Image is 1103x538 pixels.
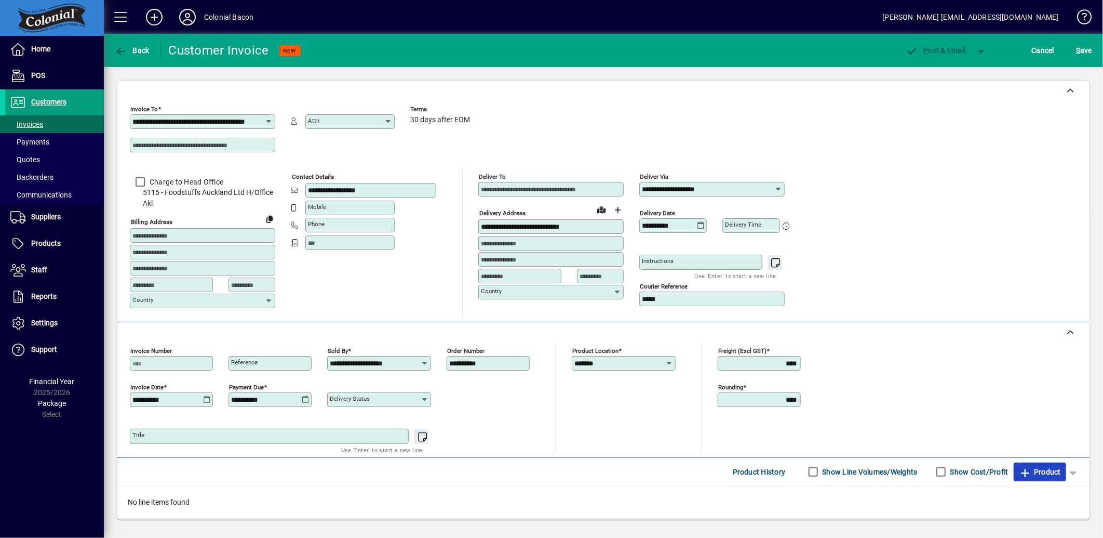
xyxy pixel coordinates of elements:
[410,116,470,124] span: 30 days after EOM
[308,220,325,228] mat-label: Phone
[341,444,423,456] mat-hint: Use 'Enter' to start a new line
[5,284,104,310] a: Reports
[5,204,104,230] a: Suppliers
[31,239,61,247] span: Products
[479,173,506,180] mat-label: Deliver To
[5,151,104,168] a: Quotes
[729,463,790,481] button: Product History
[10,191,72,199] span: Communications
[204,9,253,25] div: Colonial Bacon
[130,187,275,209] span: 5115 - Foodstuffs Auckland Ltd H/Office Akl
[1069,2,1090,36] a: Knowledge Base
[138,8,171,27] button: Add
[572,347,618,354] mat-label: Product location
[410,106,473,113] span: Terms
[447,347,485,354] mat-label: Order number
[147,177,223,187] label: Charge to Head Office
[328,347,348,354] mat-label: Sold by
[5,337,104,363] a: Support
[900,41,971,60] button: Post & Email
[5,231,104,257] a: Products
[640,173,668,180] mat-label: Deliver via
[5,63,104,89] a: POS
[1029,41,1057,60] button: Cancel
[5,36,104,62] a: Home
[725,221,761,228] mat-label: Delivery time
[104,41,161,60] app-page-header-button: Back
[820,467,918,477] label: Show Line Volumes/Weights
[31,345,57,353] span: Support
[30,377,75,386] span: Financial Year
[31,292,57,300] span: Reports
[171,8,204,27] button: Profile
[640,209,675,217] mat-label: Delivery date
[610,202,626,218] button: Choose address
[10,173,53,181] span: Backorders
[1019,464,1061,480] span: Product
[1076,46,1080,55] span: S
[1032,42,1055,59] span: Cancel
[130,106,158,113] mat-label: Invoice To
[733,464,786,480] span: Product History
[883,9,1059,25] div: [PERSON_NAME] [EMAIL_ADDRESS][DOMAIN_NAME]
[261,211,278,227] button: Copy to Delivery address
[481,287,502,295] mat-label: Country
[130,383,164,390] mat-label: Invoice date
[5,186,104,204] a: Communications
[31,213,61,221] span: Suppliers
[640,283,688,290] mat-label: Courier Reference
[308,117,319,124] mat-label: Attn
[10,138,49,146] span: Payments
[112,41,152,60] button: Back
[948,467,1008,477] label: Show Cost/Profit
[1076,42,1092,59] span: ave
[130,347,172,354] mat-label: Invoice number
[31,319,58,327] span: Settings
[10,155,40,164] span: Quotes
[330,395,370,402] mat-label: Delivery status
[1073,41,1095,60] button: Save
[115,46,150,55] span: Back
[117,487,1089,518] div: No line items found
[718,347,766,354] mat-label: Freight (excl GST)
[593,201,610,218] a: View on map
[31,266,47,274] span: Staff
[31,71,45,80] span: POS
[31,45,50,53] span: Home
[5,310,104,336] a: Settings
[642,257,674,265] mat-label: Instructions
[169,42,269,59] div: Customer Invoice
[5,257,104,283] a: Staff
[924,46,929,55] span: P
[132,296,153,304] mat-label: Country
[5,115,104,133] a: Invoices
[31,98,66,106] span: Customers
[10,120,43,128] span: Invoices
[284,47,297,54] span: NEW
[231,359,258,366] mat-label: Reference
[308,203,326,211] mat-label: Mobile
[906,46,966,55] span: ost & Email
[5,133,104,151] a: Payments
[229,383,264,390] mat-label: Payment due
[695,270,776,282] mat-hint: Use 'Enter' to start a new line
[1014,463,1066,481] button: Product
[38,399,66,408] span: Package
[132,431,144,439] mat-label: Title
[718,383,743,390] mat-label: Rounding
[5,168,104,186] a: Backorders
